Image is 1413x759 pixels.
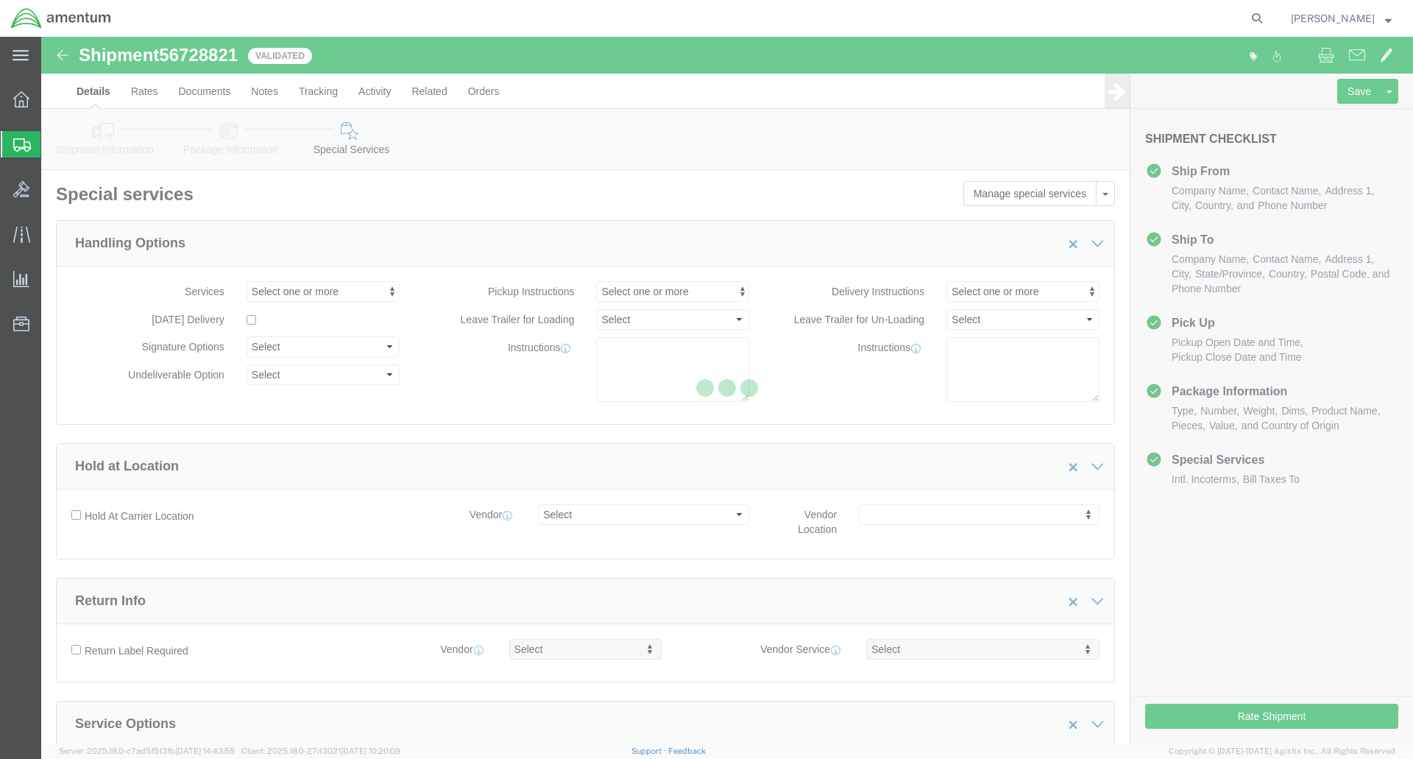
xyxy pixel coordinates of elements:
a: Support [631,746,668,755]
span: Joshua Keller [1291,10,1375,27]
span: [DATE] 14:43:55 [175,746,235,755]
a: Feedback [668,746,706,755]
span: Copyright © [DATE]-[DATE] Agistix Inc., All Rights Reserved [1169,745,1395,758]
span: Client: 2025.18.0-27d3021 [241,746,400,755]
span: Server: 2025.18.0-c7ad5f513fb [59,746,235,755]
img: logo [10,7,112,29]
button: [PERSON_NAME] [1290,10,1392,27]
span: [DATE] 10:20:09 [341,746,400,755]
